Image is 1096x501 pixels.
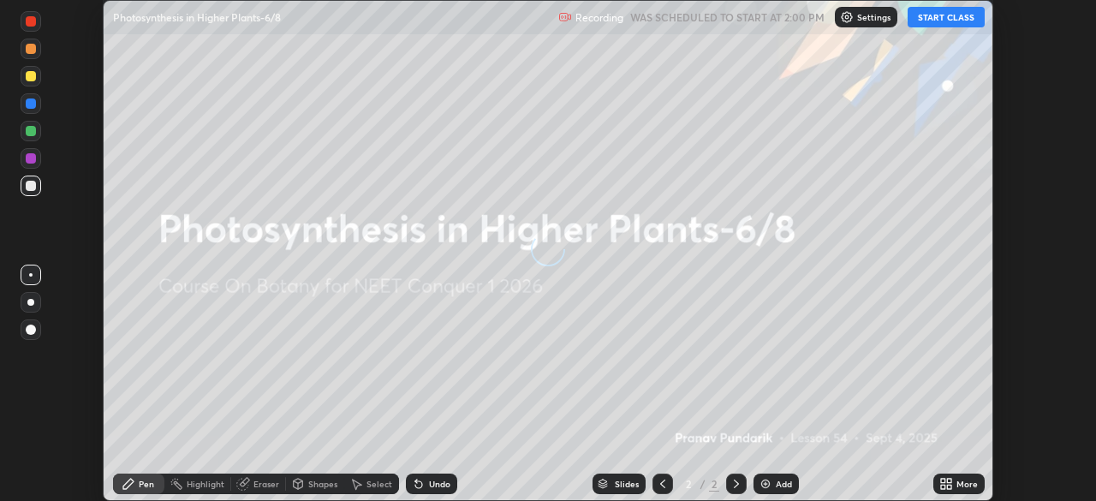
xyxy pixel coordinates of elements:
div: More [956,480,978,488]
div: 2 [680,479,697,489]
div: Add [776,480,792,488]
p: Settings [857,13,890,21]
p: Photosynthesis in Higher Plants-6/8 [113,10,281,24]
button: START CLASS [908,7,985,27]
div: 2 [709,476,719,492]
div: Eraser [253,480,279,488]
p: Recording [575,11,623,24]
img: recording.375f2c34.svg [558,10,572,24]
div: Select [366,480,392,488]
div: Slides [615,480,639,488]
div: Shapes [308,480,337,488]
img: class-settings-icons [840,10,854,24]
div: / [700,479,706,489]
div: Highlight [187,480,224,488]
img: add-slide-button [759,477,772,491]
div: Undo [429,480,450,488]
h5: WAS SCHEDULED TO START AT 2:00 PM [630,9,825,25]
div: Pen [139,480,154,488]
